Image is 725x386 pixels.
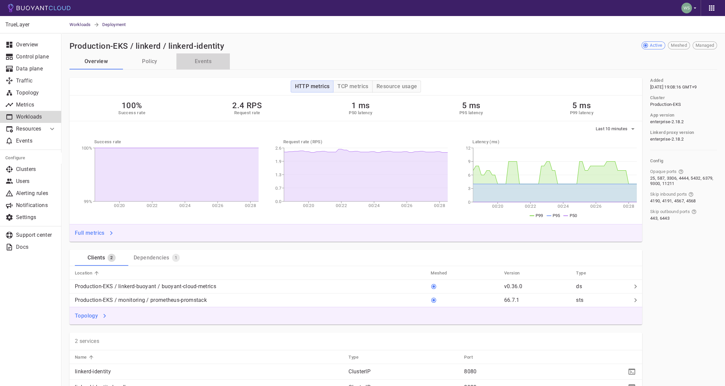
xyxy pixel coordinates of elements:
h2: 100% [118,101,145,110]
tspan: 1.9 [275,159,281,164]
a: Workloads [69,16,94,33]
h5: Configure [5,155,56,161]
svg: Ports that bypass the Linkerd proxy for incoming connections [688,192,694,197]
tspan: 0.7 [275,186,281,191]
tspan: 99% [84,199,92,204]
tspan: 00:22 [147,203,158,208]
tspan: 00:26 [212,203,223,208]
h4: Full metrics [75,230,105,236]
h2: 2.4 RPS [232,101,262,110]
p: Production-EKS / monitoring / prometheus-promstack [75,297,207,304]
tspan: 12 [465,146,470,151]
h4: Topology [75,313,98,319]
tspan: 00:26 [590,204,601,209]
h5: P50 latency [349,110,372,116]
span: Mon, 22 Jul 2024 10:08:16 UTC [650,84,697,90]
h4: HTTP metrics [295,83,330,90]
tspan: 100% [82,146,92,151]
span: P99 [536,213,543,218]
h5: Linkerd proxy version [650,130,694,135]
h5: Meshed [431,270,447,276]
tspan: 00:22 [525,204,536,209]
h4: Resource usage [377,83,417,90]
tspan: 00:22 [336,203,347,208]
svg: Ports that bypass the Linkerd proxy for outgoing connections [691,209,697,214]
h5: P99 latency [570,110,593,116]
p: sts [576,297,629,304]
h5: Port [464,355,473,360]
p: Metrics [16,102,56,108]
tspan: 3 [468,186,470,191]
button: HTTP metrics [291,80,334,92]
p: Alerting rules [16,190,56,197]
p: Overview [16,41,56,48]
span: Managed [693,43,717,48]
button: Events [176,53,230,69]
h5: Success rate [118,110,145,116]
tspan: 2.6 [275,146,281,151]
span: 2 [108,255,115,260]
span: 1 [172,255,180,260]
tspan: 0.0 [275,199,281,204]
button: Policy [123,53,176,69]
p: Clusters [16,166,56,173]
p: Control plane [16,53,56,60]
span: Location [75,270,101,276]
svg: Ports that skip Linkerd protocol detection [678,169,684,174]
h5: Request rate [232,110,262,116]
p: v0.36.0 [504,283,522,289]
button: TCP metrics [333,80,372,92]
tspan: 00:24 [179,203,190,208]
h2: Production-EKS / linkerd / linkerd-identity [69,41,224,51]
p: ds [576,283,629,290]
button: Topology [72,310,110,322]
tspan: 00:24 [558,204,569,209]
h5: Version [504,270,520,276]
div: Clients [85,252,105,261]
span: kubectl -n linkerd describe service linkerd-identity [627,369,637,374]
tspan: 00:28 [434,203,445,208]
span: Port [464,354,481,360]
p: Notifications [16,202,56,209]
p: TrueLayer [5,21,56,28]
span: 25, 587, 3306, 4444, 5432, 6379, 9300, 11211 [650,176,716,186]
h2: 5 ms [570,101,593,110]
h5: App version [650,113,674,118]
h5: Added [650,78,663,83]
button: Overview [69,53,123,69]
span: Opaque ports [650,169,677,174]
tspan: 00:28 [245,203,256,208]
tspan: 00:20 [303,203,314,208]
h5: Type [348,355,358,360]
span: Skip outbound ports [650,209,690,214]
span: enterprise-2.18.2 [650,119,684,125]
span: Type [576,270,595,276]
p: Topology [16,89,56,96]
div: Dependencies [131,252,169,261]
span: P95 [553,213,560,218]
p: Data plane [16,65,56,72]
tspan: 6 [468,173,470,178]
a: Dependencies1 [128,250,185,266]
tspan: 00:26 [401,203,412,208]
h5: Name [75,355,87,360]
span: Skip inbound ports [650,192,687,197]
span: enterprise-2.18.2 [650,137,684,142]
p: Support center [16,232,56,238]
h5: Location [75,270,92,276]
p: ClusterIP [348,368,459,375]
h5: Cluster [650,95,665,101]
tspan: 9 [468,159,470,164]
span: P50 [569,213,577,218]
span: Active [647,43,665,48]
p: 8080 [464,368,554,375]
h2: 1 ms [349,101,372,110]
span: Production-EKS [650,102,681,107]
h4: TCP metrics [337,83,368,90]
p: Events [16,138,56,144]
span: Type [348,354,367,360]
span: Meshed [668,43,690,48]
